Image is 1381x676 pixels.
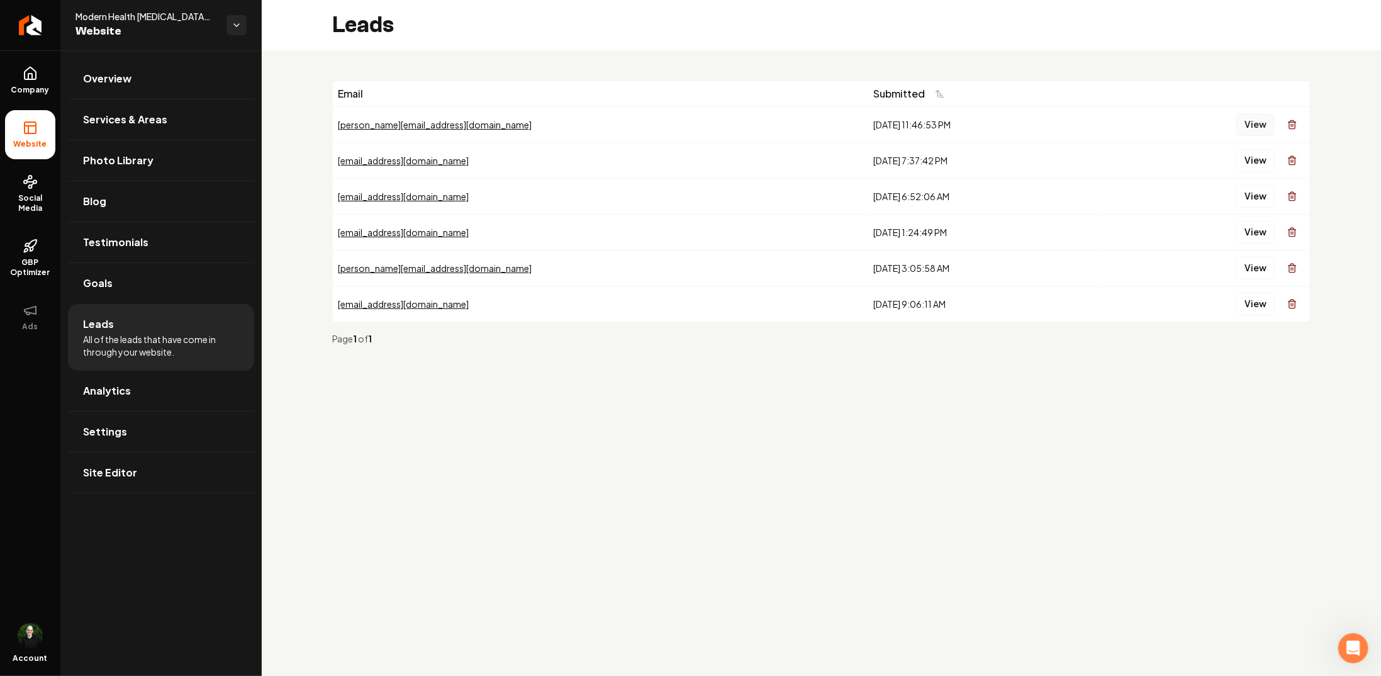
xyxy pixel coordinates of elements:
div: [DATE] 1:24:49 PM [873,226,1098,239]
span: Modern Health [MEDICAL_DATA]- [PERSON_NAME] D.C. [75,10,216,23]
div: [EMAIL_ADDRESS][DOMAIN_NAME] [338,298,863,310]
div: [EMAIL_ADDRESS][DOMAIN_NAME] [338,190,863,203]
button: View [1236,257,1275,279]
a: Goals [68,263,254,303]
button: View [1236,185,1275,208]
span: Page [332,333,353,344]
div: [PERSON_NAME][EMAIL_ADDRESS][DOMAIN_NAME] [338,118,863,131]
span: GBP Optimizer [5,257,55,278]
div: [EMAIL_ADDRESS][DOMAIN_NAME] [338,226,863,239]
span: Photo Library [83,153,154,168]
span: Leads [83,317,114,332]
span: Account [13,653,48,663]
span: of [358,333,368,344]
a: Blog [68,181,254,222]
button: Open user button [18,623,43,648]
div: [DATE] 7:37:42 PM [873,154,1098,167]
img: Greg Cruz [18,623,43,648]
h2: Leads [332,13,394,38]
a: Photo Library [68,140,254,181]
span: Website [75,23,216,40]
div: [DATE] 11:46:53 PM [873,118,1098,131]
strong: 1 [353,333,358,344]
iframe: Intercom live chat [1338,633,1368,663]
a: Social Media [5,164,55,223]
button: Submitted [873,82,953,105]
span: Ads [18,322,43,332]
span: Submitted [873,86,925,101]
a: Testimonials [68,222,254,262]
span: Settings [83,424,127,439]
div: [DATE] 6:52:06 AM [873,190,1098,203]
a: Site Editor [68,453,254,493]
img: Rebolt Logo [19,15,42,35]
div: [EMAIL_ADDRESS][DOMAIN_NAME] [338,154,863,167]
span: Website [9,139,52,149]
span: Company [6,85,55,95]
span: Goals [83,276,113,291]
a: Settings [68,412,254,452]
span: Blog [83,194,106,209]
span: All of the leads that have come in through your website. [83,333,239,358]
span: Analytics [83,383,131,398]
span: Testimonials [83,235,148,250]
button: View [1236,149,1275,172]
a: Analytics [68,371,254,411]
span: Services & Areas [83,112,167,127]
div: [DATE] 3:05:58 AM [873,262,1098,274]
div: Email [338,86,863,101]
a: Overview [68,59,254,99]
button: View [1236,221,1275,244]
button: View [1236,113,1275,136]
a: GBP Optimizer [5,228,55,288]
span: Site Editor [83,465,137,480]
strong: 1 [368,333,372,344]
button: Ads [5,293,55,342]
div: [DATE] 9:06:11 AM [873,298,1098,310]
span: Social Media [5,193,55,213]
span: Overview [83,71,131,86]
a: Services & Areas [68,99,254,140]
button: View [1236,293,1275,315]
a: Company [5,56,55,105]
div: [PERSON_NAME][EMAIL_ADDRESS][DOMAIN_NAME] [338,262,863,274]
